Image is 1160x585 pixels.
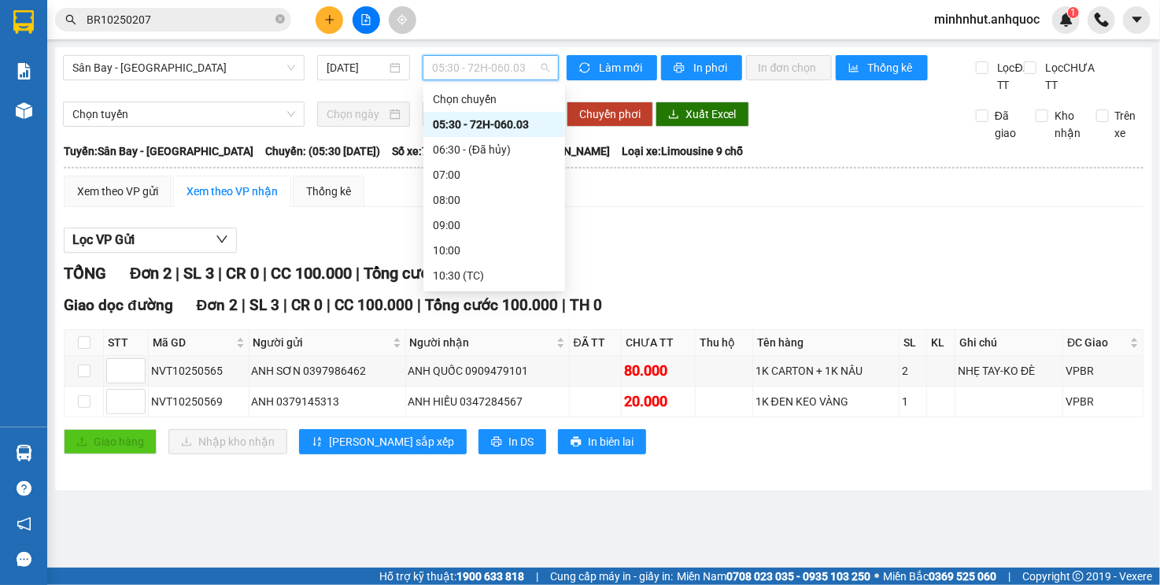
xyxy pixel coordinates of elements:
[562,296,566,314] span: |
[570,296,602,314] span: TH 0
[253,334,390,351] span: Người gửi
[252,393,403,410] div: ANH 0379145313
[130,264,172,283] span: Đơn 2
[242,296,246,314] span: |
[226,264,259,283] span: CR 0
[173,111,233,139] span: VPBR
[64,296,173,314] span: Giao dọc đường
[275,14,285,24] span: close-circle
[72,56,295,80] span: Sân Bay - Vũng Tàu
[329,433,454,450] span: [PERSON_NAME] sắp xếp
[1130,13,1144,27] span: caret-down
[17,517,31,531] span: notification
[433,267,556,284] div: 10:30 (TC)
[64,228,237,253] button: Lọc VP Gửi
[16,63,32,80] img: solution-icon
[13,10,34,34] img: logo-vxr
[64,429,157,454] button: uploadGiao hàng
[567,102,653,127] button: Chuyển phơi
[958,362,1060,380] div: NHẸ TAY-KO ĐÈ
[360,14,371,25] span: file-add
[168,429,287,454] button: downloadNhập kho nhận
[183,264,214,283] span: SL 3
[327,59,387,76] input: 15/10/2025
[265,143,380,160] span: Chuyến: (05:30 [DATE])
[868,59,915,76] span: Thống kê
[900,330,927,356] th: SL
[150,89,277,111] div: 0347284567
[433,217,556,234] div: 09:00
[836,55,928,80] button: bar-chartThống kê
[283,296,287,314] span: |
[249,296,279,314] span: SL 3
[677,568,870,585] span: Miền Nam
[1067,334,1127,351] span: ĐC Giao
[755,393,896,410] div: 1K ĐEN KEO VÀNG
[397,14,408,25] span: aim
[299,429,467,454] button: sort-ascending[PERSON_NAME] sắp xếp
[197,296,238,314] span: Đơn 2
[988,107,1024,142] span: Đã giao
[570,330,622,356] th: ĐÃ TT
[72,102,295,126] span: Chọn tuyến
[726,570,870,583] strong: 0708 023 035 - 0935 103 250
[327,106,387,123] input: Chọn ngày
[902,393,924,410] div: 1
[13,70,139,89] div: ANH
[356,264,360,283] span: |
[991,59,1033,94] span: Lọc ĐÃ TT
[187,183,278,200] div: Xem theo VP nhận
[64,145,253,157] b: Tuyến: Sân Bay - [GEOGRAPHIC_DATA]
[17,481,31,496] span: question-circle
[312,436,323,449] span: sort-ascending
[874,573,879,579] span: ⚪️
[16,445,32,461] img: warehouse-icon
[1070,7,1076,18] span: 1
[622,143,743,160] span: Loại xe: Limousine 9 chỗ
[65,14,76,25] span: search
[929,570,996,583] strong: 0369 525 060
[364,264,498,283] span: Tổng cước 100.000
[324,14,335,25] span: plus
[432,56,549,80] span: 05:30 - 72H-060.03
[16,102,32,119] img: warehouse-icon
[216,233,228,246] span: down
[150,70,277,89] div: ANH HIẾU
[408,362,567,380] div: ANH QUỐC 0909479101
[491,436,502,449] span: printer
[334,296,413,314] span: CC 100.000
[327,296,331,314] span: |
[1039,59,1097,94] span: Lọc CHƯA TT
[558,429,646,454] button: printerIn biên lai
[622,330,696,356] th: CHƯA TT
[17,552,31,567] span: message
[150,15,188,31] span: Nhận:
[379,568,524,585] span: Hỗ trợ kỹ thuật:
[153,334,233,351] span: Mã GD
[1073,571,1084,582] span: copyright
[478,429,546,454] button: printerIn DS
[275,13,285,28] span: close-circle
[508,433,534,450] span: In DS
[656,102,749,127] button: downloadXuất Excel
[306,183,351,200] div: Thống kê
[151,362,246,380] div: NVT10250565
[433,191,556,209] div: 08:00
[922,9,1052,29] span: minhnhut.anhquoc
[1095,13,1109,27] img: phone-icon
[693,59,730,76] span: In phơi
[353,6,380,34] button: file-add
[104,330,149,356] th: STT
[1008,568,1010,585] span: |
[753,330,900,356] th: Tên hàng
[685,106,737,123] span: Xuất Excel
[599,59,645,76] span: Làm mới
[218,264,222,283] span: |
[408,393,567,410] div: ANH HIẾU 0347284567
[456,570,524,583] strong: 1900 633 818
[571,436,582,449] span: printer
[316,6,343,34] button: plus
[624,360,693,382] div: 80.000
[77,183,158,200] div: Xem theo VP gửi
[425,296,558,314] span: Tổng cước 100.000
